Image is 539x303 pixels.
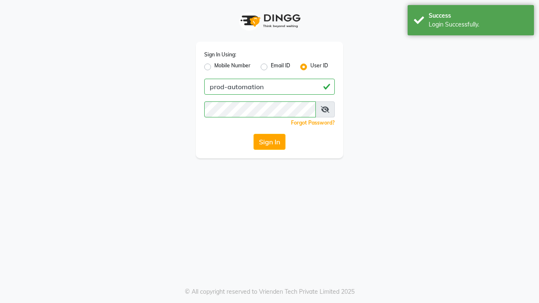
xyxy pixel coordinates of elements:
[429,20,528,29] div: Login Successfully.
[429,11,528,20] div: Success
[271,62,290,72] label: Email ID
[204,101,316,117] input: Username
[214,62,251,72] label: Mobile Number
[204,51,236,58] label: Sign In Using:
[291,120,335,126] a: Forgot Password?
[253,134,286,150] button: Sign In
[204,79,335,95] input: Username
[236,8,303,33] img: logo1.svg
[310,62,328,72] label: User ID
